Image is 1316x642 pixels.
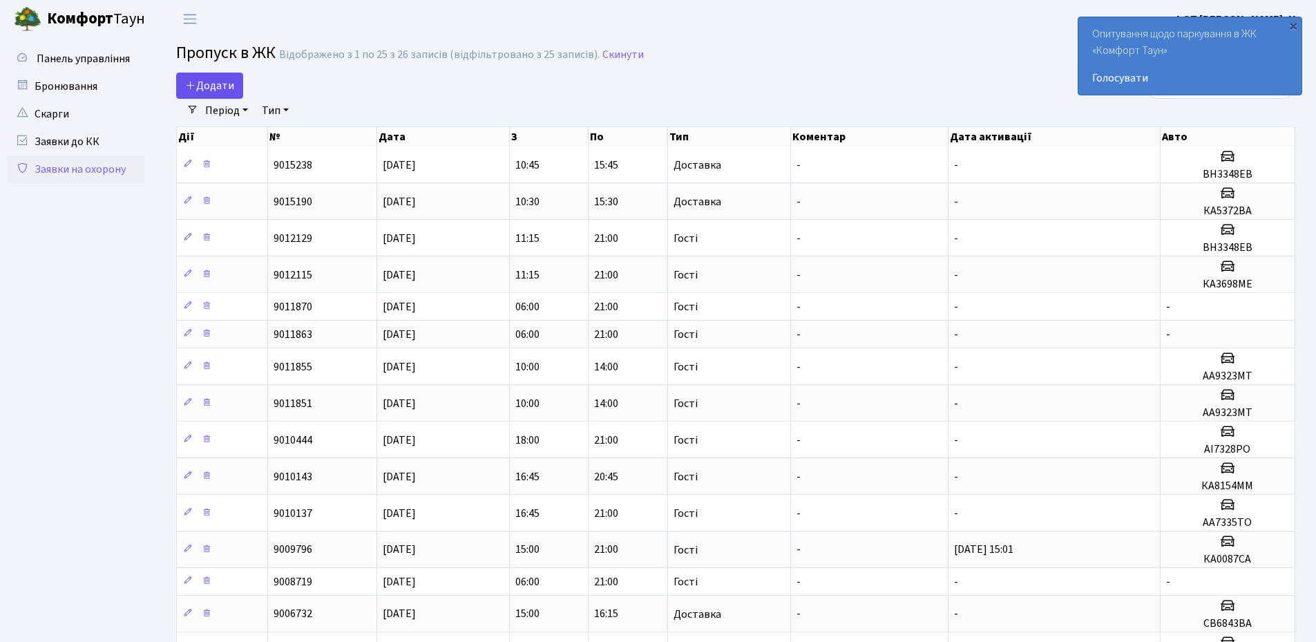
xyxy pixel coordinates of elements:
[274,158,312,173] span: 9015238
[176,41,276,65] span: Пропуск в ЖК
[515,158,540,173] span: 10:45
[954,607,958,622] span: -
[954,469,958,484] span: -
[1166,370,1289,383] h5: АА9323МТ
[954,542,1013,558] span: [DATE] 15:01
[383,327,416,342] span: [DATE]
[47,8,145,31] span: Таун
[594,267,618,283] span: 21:00
[1166,617,1289,630] h5: СВ6843ВА
[515,267,540,283] span: 11:15
[797,469,801,484] span: -
[954,574,958,589] span: -
[594,607,618,622] span: 16:15
[515,469,540,484] span: 16:45
[7,73,145,100] a: Бронювання
[797,299,801,314] span: -
[7,45,145,73] a: Панель управління
[1078,17,1301,95] div: Опитування щодо паркування в ЖК «Комфорт Таун»
[47,8,113,30] b: Комфорт
[515,574,540,589] span: 06:00
[383,607,416,622] span: [DATE]
[674,329,698,340] span: Гості
[383,396,416,411] span: [DATE]
[797,506,801,521] span: -
[791,127,948,147] th: Коментар
[797,607,801,622] span: -
[1166,480,1289,493] h5: КА8154ММ
[274,299,312,314] span: 9011870
[383,542,416,558] span: [DATE]
[674,609,721,620] span: Доставка
[954,396,958,411] span: -
[279,48,600,62] div: Відображено з 1 по 25 з 26 записів (відфільтровано з 25 записів).
[954,194,958,209] span: -
[1166,553,1289,566] h5: КА0087СА
[954,299,958,314] span: -
[674,160,721,171] span: Доставка
[1166,299,1170,314] span: -
[7,100,145,128] a: Скарги
[594,158,618,173] span: 15:45
[515,396,540,411] span: 10:00
[177,127,268,147] th: Дії
[674,301,698,312] span: Гості
[383,433,416,448] span: [DATE]
[515,231,540,246] span: 11:15
[594,194,618,209] span: 15:30
[1166,168,1289,181] h5: ВН3348ЕВ
[674,435,698,446] span: Гості
[200,99,254,122] a: Період
[515,607,540,622] span: 15:00
[948,127,1161,147] th: Дата активації
[594,542,618,558] span: 21:00
[274,396,312,411] span: 9011851
[954,267,958,283] span: -
[176,73,243,99] a: Додати
[594,574,618,589] span: 21:00
[674,270,698,281] span: Гості
[594,299,618,314] span: 21:00
[37,51,130,66] span: Панель управління
[954,158,958,173] span: -
[594,359,618,375] span: 14:00
[594,433,618,448] span: 21:00
[383,506,416,521] span: [DATE]
[274,607,312,622] span: 9006732
[515,359,540,375] span: 10:00
[797,574,801,589] span: -
[594,231,618,246] span: 21:00
[954,359,958,375] span: -
[674,398,698,409] span: Гості
[594,469,618,484] span: 20:45
[797,396,801,411] span: -
[274,194,312,209] span: 9015190
[1174,11,1299,28] a: ФОП [PERSON_NAME]. Н.
[515,433,540,448] span: 18:00
[515,327,540,342] span: 06:00
[674,196,721,207] span: Доставка
[1166,205,1289,218] h5: КА5372ВА
[668,127,791,147] th: Тип
[268,127,377,147] th: №
[256,99,294,122] a: Тип
[674,576,698,587] span: Гості
[1166,278,1289,291] h5: КА3698МЕ
[1161,127,1295,147] th: Авто
[7,128,145,155] a: Заявки до КК
[274,433,312,448] span: 9010444
[797,158,801,173] span: -
[515,506,540,521] span: 16:45
[674,508,698,519] span: Гості
[383,231,416,246] span: [DATE]
[1166,516,1289,529] h5: АА7335ТО
[185,78,234,93] span: Додати
[515,194,540,209] span: 10:30
[674,471,698,482] span: Гості
[954,327,958,342] span: -
[274,542,312,558] span: 9009796
[173,8,207,30] button: Переключити навігацію
[274,574,312,589] span: 9008719
[377,127,510,147] th: Дата
[594,506,618,521] span: 21:00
